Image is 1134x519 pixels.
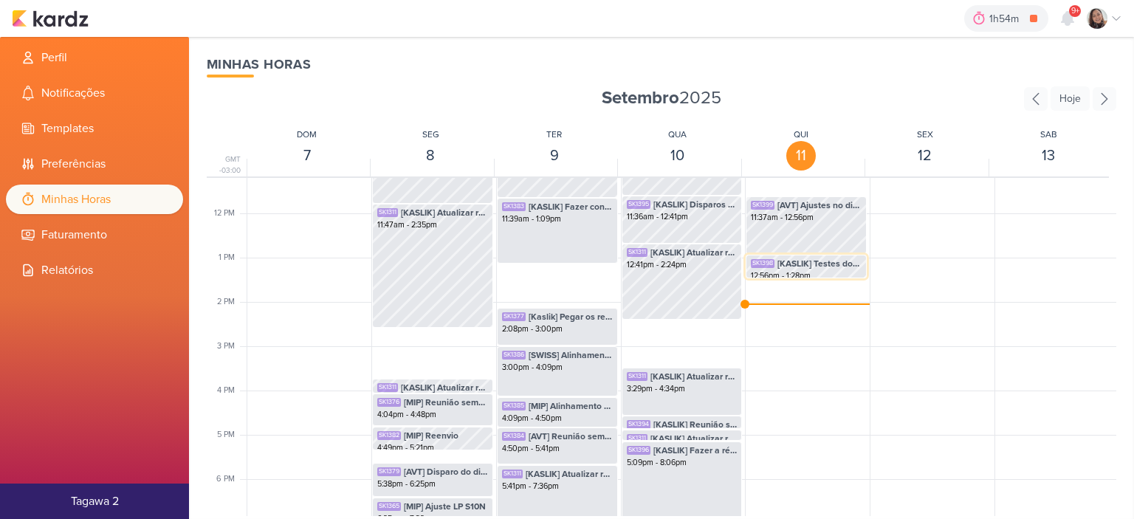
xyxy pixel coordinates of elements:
div: 4:50pm - 5:41pm [502,443,613,455]
div: SK1394 [627,420,650,429]
span: [SWISS] Alinhamento régua de comunicação [GEOGRAPHIC_DATA] e TAGAWA [529,348,613,362]
span: [MIP] Reenvio [404,429,458,442]
div: 4:09pm - 4:50pm [502,413,613,425]
span: [AVT] Ajustes no disparo do Éden [777,199,862,212]
li: Faturamento [6,220,183,250]
span: [Kaslik] Pegar os resultados dos disparo e atualizar planilha [529,310,613,323]
span: [MIP] Ajuste LP S10N [404,500,486,513]
div: 12:56pm - 1:28pm [751,270,862,282]
div: SK1376 [377,398,401,407]
span: [KASLIK] Atualizar relatório de leads que o [PERSON_NAME] pediu [401,381,488,394]
span: [KASLIK] Fazer a régua do lançamento do HIS 2 [653,444,738,457]
span: [KASLIK] Disparos Kaslik [653,198,738,211]
span: [KASLIK] Atualizar relatório de leads que o [PERSON_NAME] pediu [650,370,738,383]
div: DOM [297,128,317,141]
div: SK1385 [502,402,526,410]
div: Hoje [1051,86,1090,111]
div: 13 [1034,141,1063,171]
li: Relatórios [6,255,183,285]
div: 10 [663,141,693,171]
div: TER [546,128,562,141]
span: [KASLIK] Testes do disparo de kaslik [777,257,862,270]
div: Minhas Horas [207,55,1116,75]
div: SK1379 [377,467,401,476]
div: 3:00pm - 4:09pm [502,362,613,374]
div: 11 [786,141,816,171]
span: [MIP] Reunião semanal - 16h as 17:30hs [404,396,488,409]
div: 12 PM [214,207,244,220]
div: SK1311 [377,383,398,392]
div: 1 PM [219,252,244,264]
div: 3 PM [217,340,244,353]
img: kardz.app [12,10,89,27]
div: SK1311 [627,372,647,381]
div: QUI [794,128,808,141]
span: 2025 [602,86,721,110]
div: 5 PM [217,429,244,441]
div: 3:29pm - 4:34pm [627,383,738,395]
div: SK1311 [627,248,647,257]
div: 11:39am - 1:09pm [502,213,613,225]
div: 1h54m [989,11,1023,27]
span: 9+ [1071,5,1079,17]
li: Minhas Horas [6,185,183,214]
div: SK1399 [751,201,774,210]
div: GMT -03:00 [207,154,244,176]
div: 12 [910,141,940,171]
span: [KASLIK] Atualizar relatório de leads que o [PERSON_NAME] pediu [650,246,738,259]
strong: Setembro [602,87,679,109]
div: 6 PM [216,473,244,486]
div: SK1398 [751,259,774,268]
div: 11:47am - 2:35pm [377,219,488,231]
div: SAB [1040,128,1057,141]
span: [KASLIK] Fazer conteúdos de Kaslik [529,200,613,213]
div: 12:41pm - 2:24pm [627,259,738,271]
div: SK1396 [627,446,650,455]
span: [KASLIK] Reunião semanal [653,418,738,431]
div: 11:37am - 12:56pm [751,212,862,224]
div: 2:08pm - 3:00pm [502,323,613,335]
li: Perfil [6,43,183,72]
li: Preferências [6,149,183,179]
div: SK1311 [627,434,647,443]
div: 5:09pm - 8:06pm [627,457,738,469]
div: SK1311 [502,470,523,478]
div: 4 PM [217,385,244,397]
div: QUA [668,128,687,141]
div: SK1386 [502,351,526,360]
div: SK1384 [502,432,526,441]
span: [KASLIK] Atualizar relatório de leads que o [PERSON_NAME] pediu [401,206,488,219]
div: 9 [540,141,569,171]
div: 8 [416,141,445,171]
img: Sharlene Khoury [1087,8,1107,29]
div: 5:38pm - 6:25pm [377,478,488,490]
div: SK1383 [502,202,526,211]
span: [KASLIK] Atualizar relatório de leads que o [PERSON_NAME] pediu [650,432,738,445]
div: 11:36am - 12:41pm [627,211,738,223]
div: 4:04pm - 4:48pm [377,409,488,421]
span: [KASLIK] Atualizar relatório de leads que o [PERSON_NAME] pediu [526,467,613,481]
li: Templates [6,114,183,143]
span: [AVT] Disparo do dia 10/09 - Éden [404,465,488,478]
span: [AVT] Reunião semanal - 17 as 18hs [529,430,613,443]
div: SK1365 [377,502,401,511]
div: SEG [422,128,439,141]
div: SEX [917,128,933,141]
div: SK1382 [377,431,401,440]
div: SK1395 [627,200,650,209]
li: Notificações [6,78,183,108]
div: SK1377 [502,312,526,321]
div: 5:41pm - 7:36pm [502,481,613,492]
div: SK1311 [377,208,398,217]
div: 7 [292,141,322,171]
span: [MIP] Alinhamento de Social - 16:00 as 17:00hs. [529,399,613,413]
div: 4:49pm - 5:21pm [377,442,488,454]
div: 2 PM [217,296,244,309]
